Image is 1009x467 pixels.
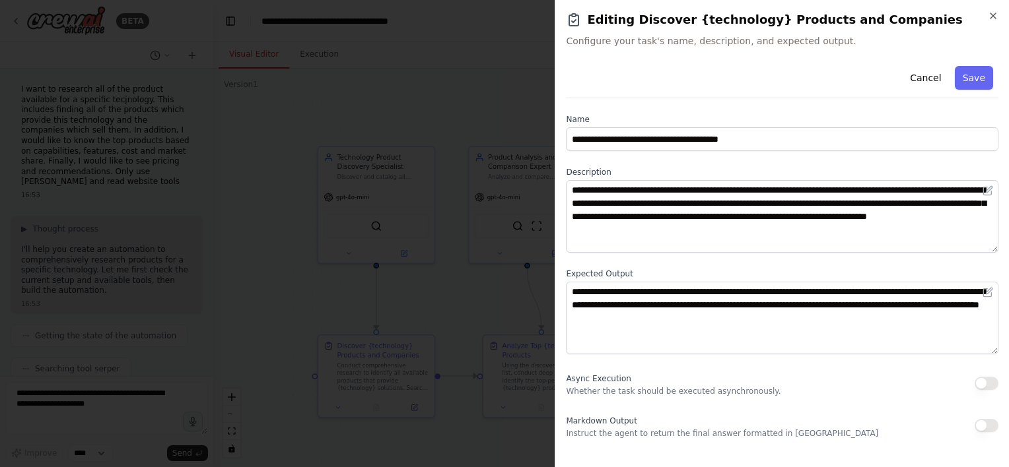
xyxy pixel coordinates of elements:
[566,114,998,125] label: Name
[902,66,949,90] button: Cancel
[566,416,637,425] span: Markdown Output
[980,284,996,300] button: Open in editor
[566,167,998,177] label: Description
[566,386,781,396] p: Whether the task should be executed asynchronously.
[566,428,878,439] p: Instruct the agent to return the final answer formatted in [GEOGRAPHIC_DATA]
[955,66,993,90] button: Save
[566,374,631,383] span: Async Execution
[566,268,998,279] label: Expected Output
[566,11,998,29] h2: Editing Discover {technology} Products and Companies
[566,34,998,47] span: Configure your task's name, description, and expected output.
[980,183,996,199] button: Open in editor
